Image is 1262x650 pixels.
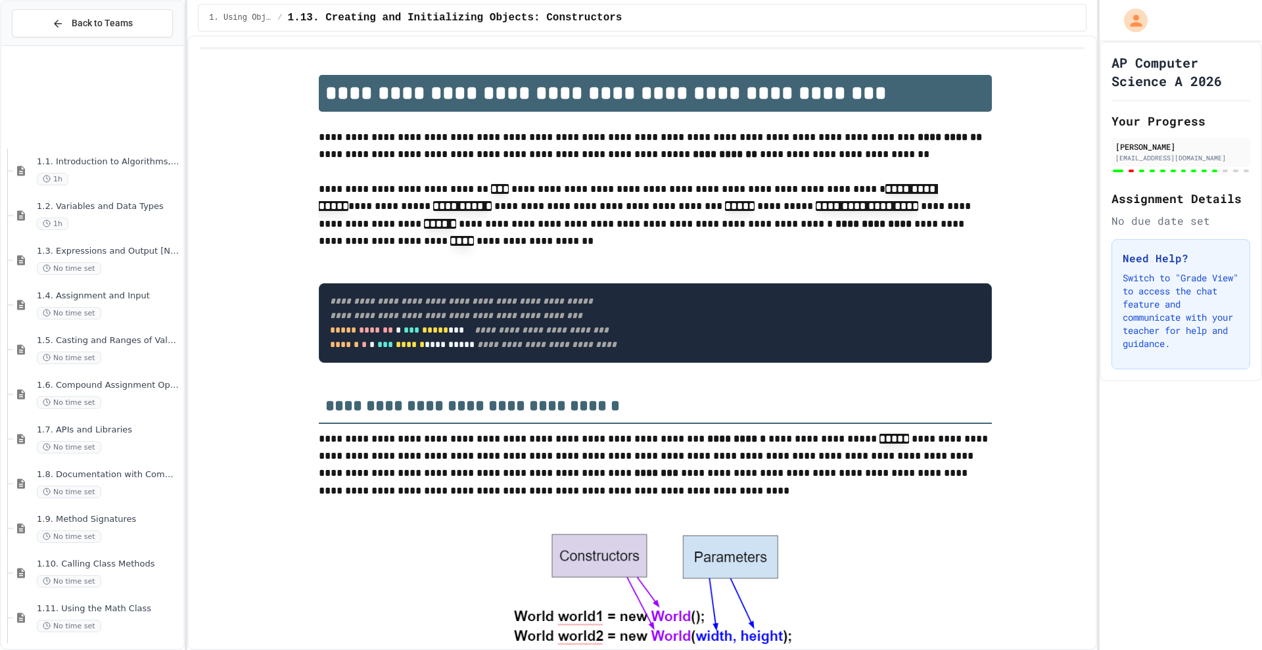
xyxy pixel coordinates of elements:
[37,441,101,453] span: No time set
[37,262,101,275] span: No time set
[1153,540,1249,596] iframe: chat widget
[37,620,101,632] span: No time set
[1123,271,1239,350] p: Switch to "Grade View" to access the chat feature and communicate with your teacher for help and ...
[209,12,272,23] span: 1. Using Objects and Methods
[1111,112,1250,130] h2: Your Progress
[1111,213,1250,229] div: No due date set
[37,530,101,543] span: No time set
[37,559,181,570] span: 1.10. Calling Class Methods
[277,12,282,23] span: /
[37,575,101,588] span: No time set
[1207,597,1249,637] iframe: chat widget
[1123,250,1239,266] h3: Need Help?
[288,10,622,26] span: 1.13. Creating and Initializing Objects: Constructors
[37,173,68,185] span: 1h
[37,201,181,212] span: 1.2. Variables and Data Types
[37,218,68,230] span: 1h
[37,486,101,498] span: No time set
[37,307,101,319] span: No time set
[37,380,181,391] span: 1.6. Compound Assignment Operators
[37,352,101,364] span: No time set
[1111,189,1250,208] h2: Assignment Details
[1110,5,1151,35] div: My Account
[37,514,181,525] span: 1.9. Method Signatures
[1111,53,1250,90] h1: AP Computer Science A 2026
[72,16,133,30] span: Back to Teams
[37,603,181,615] span: 1.11. Using the Math Class
[1115,141,1246,152] div: [PERSON_NAME]
[37,335,181,346] span: 1.5. Casting and Ranges of Values
[37,156,181,168] span: 1.1. Introduction to Algorithms, Programming, and Compilers
[37,396,101,409] span: No time set
[37,469,181,480] span: 1.8. Documentation with Comments and Preconditions
[37,246,181,257] span: 1.3. Expressions and Output [New]
[37,425,181,436] span: 1.7. APIs and Libraries
[37,290,181,302] span: 1.4. Assignment and Input
[12,9,173,37] button: Back to Teams
[1115,153,1246,163] div: [EMAIL_ADDRESS][DOMAIN_NAME]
